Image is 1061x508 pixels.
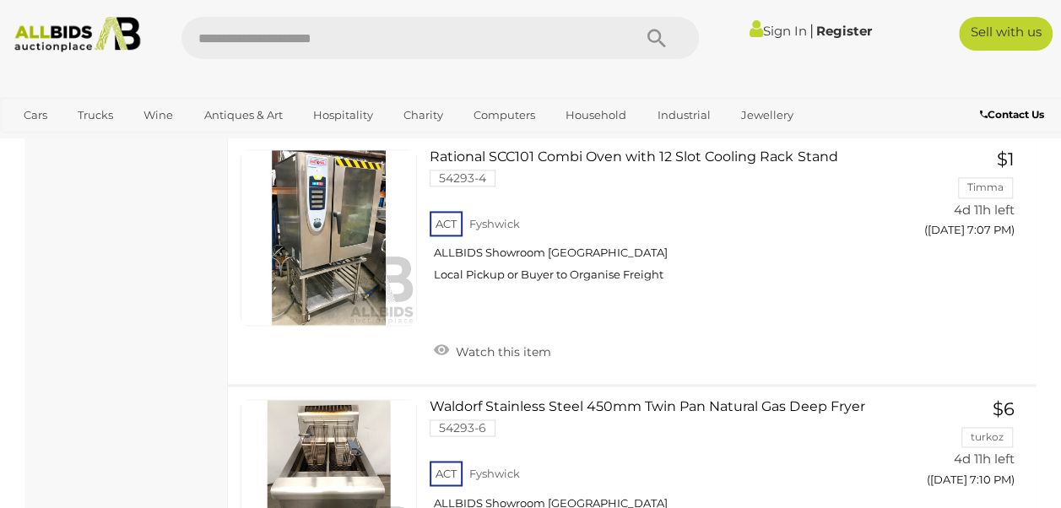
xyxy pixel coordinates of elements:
a: $1 Timma 4d 11h left ([DATE] 7:07 PM) [914,149,1019,246]
a: Cars [13,101,58,129]
span: | [809,21,814,40]
img: Allbids.com.au [8,17,148,52]
a: Sign In [750,23,807,39]
a: Office [13,129,67,157]
button: Search [614,17,699,59]
a: Charity [392,101,454,129]
a: Sports [75,129,132,157]
a: Computers [463,101,546,129]
a: Register [816,23,872,39]
a: [GEOGRAPHIC_DATA] [140,129,282,157]
a: Sell with us [959,17,1053,51]
a: Rational SCC101 Combi Oven with 12 Slot Cooling Rack Stand 54293-4 ACT Fyshwick ALLBIDS Showroom ... [442,149,888,295]
b: Contact Us [980,108,1044,121]
a: Industrial [646,101,721,129]
a: Wine [133,101,184,129]
a: Household [555,101,637,129]
a: Watch this item [430,338,555,363]
a: Jewellery [730,101,804,129]
a: Hospitality [302,101,384,129]
a: Contact Us [980,105,1048,124]
a: Antiques & Art [193,101,294,129]
a: Trucks [67,101,124,129]
span: $6 [993,398,1015,419]
a: $6 turkoz 4d 11h left ([DATE] 7:10 PM) [914,399,1019,496]
span: Watch this item [452,344,551,359]
span: $1 [997,149,1015,170]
